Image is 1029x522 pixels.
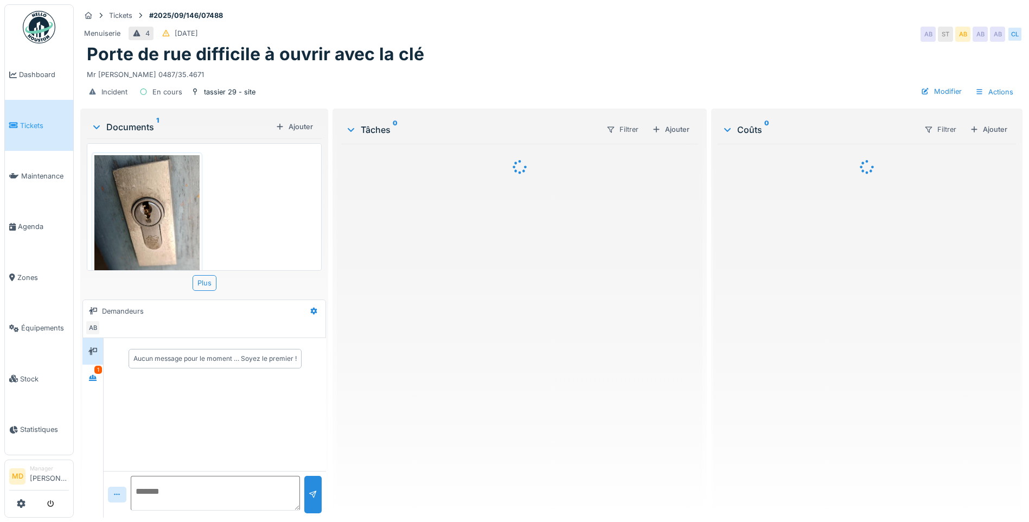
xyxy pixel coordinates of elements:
[973,27,988,42] div: AB
[133,354,297,364] div: Aucun message pour le moment … Soyez le premier !
[17,272,69,283] span: Zones
[145,10,227,21] strong: #2025/09/146/07488
[91,120,271,133] div: Documents
[9,468,25,485] li: MD
[5,100,73,150] a: Tickets
[648,122,694,137] div: Ajouter
[955,27,970,42] div: AB
[94,366,102,374] div: 1
[5,353,73,404] a: Stock
[938,27,953,42] div: ST
[5,404,73,455] a: Statistiques
[19,69,69,80] span: Dashboard
[152,87,182,97] div: En cours
[175,28,198,39] div: [DATE]
[84,28,120,39] div: Menuiserie
[1007,27,1022,42] div: CL
[966,122,1012,137] div: Ajouter
[602,122,643,137] div: Filtrer
[30,464,69,488] li: [PERSON_NAME]
[921,27,936,42] div: AB
[109,10,132,21] div: Tickets
[5,201,73,252] a: Agenda
[9,464,69,491] a: MD Manager[PERSON_NAME]
[94,155,200,295] img: 15dp5pplk6wxblh8yzg9ad7x8ce4
[156,120,159,133] sup: 1
[393,123,398,136] sup: 0
[30,464,69,473] div: Manager
[917,84,966,99] div: Modifier
[145,28,150,39] div: 4
[21,171,69,181] span: Maintenance
[193,275,216,291] div: Plus
[919,122,961,137] div: Filtrer
[764,123,769,136] sup: 0
[87,44,424,65] h1: Porte de rue difficile à ouvrir avec la clé
[85,320,100,335] div: AB
[87,65,1016,80] div: Mr [PERSON_NAME] 0487/35.4671
[5,49,73,100] a: Dashboard
[271,119,317,134] div: Ajouter
[102,306,144,316] div: Demandeurs
[20,120,69,131] span: Tickets
[101,87,127,97] div: Incident
[5,151,73,201] a: Maintenance
[5,303,73,353] a: Équipements
[346,123,597,136] div: Tâches
[970,84,1018,100] div: Actions
[20,424,69,435] span: Statistiques
[21,323,69,333] span: Équipements
[722,123,915,136] div: Coûts
[18,221,69,232] span: Agenda
[204,87,255,97] div: tassier 29 - site
[990,27,1005,42] div: AB
[20,374,69,384] span: Stock
[23,11,55,43] img: Badge_color-CXgf-gQk.svg
[5,252,73,303] a: Zones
